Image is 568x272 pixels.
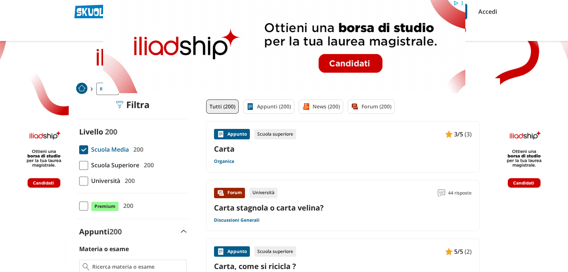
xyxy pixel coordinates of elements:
span: 200 [141,160,154,170]
span: Scuola Media [88,145,129,154]
span: Università [88,176,120,186]
a: Ricerca [96,83,119,95]
span: 5/5 [454,247,463,256]
a: News (200) [299,99,343,114]
a: Forum (200) [348,99,395,114]
img: News filtro contenuto [302,103,310,110]
div: Appunto [214,129,250,139]
div: Appunto [214,246,250,257]
img: Appunti filtro contenuto [246,103,254,110]
span: 44 risposte [448,188,472,198]
span: 200 [120,201,133,211]
img: Appunti contenuto [217,130,224,138]
span: (2) [465,247,472,256]
div: Scuola superiore [254,129,296,139]
div: Filtra [116,99,150,110]
span: Premium [91,202,119,211]
img: Forum filtro contenuto [351,103,359,110]
img: Home [76,83,87,94]
span: 200 [130,145,143,154]
img: Appunti contenuto [217,248,224,255]
a: Carta, come si ricicla ? [214,261,472,271]
a: Carta stagnola o carta velina? [214,203,324,213]
img: Forum contenuto [217,189,224,197]
span: 200 [122,176,135,186]
label: Appunti [79,227,122,237]
label: Livello [79,127,103,137]
label: Materia o esame [79,245,129,253]
a: Discussioni Generali [214,217,260,223]
a: Tutti (200) [206,99,239,114]
img: Ricerca materia o esame [83,263,90,271]
img: Appunti contenuto [445,130,453,138]
a: Accedi [478,4,494,19]
img: Appunti contenuto [445,248,453,255]
div: Scuola superiore [254,246,296,257]
img: Filtra filtri mobile [116,101,123,108]
div: Università [249,188,277,198]
div: Forum [214,188,245,198]
span: 200 [105,127,117,137]
img: Commenti lettura [438,189,445,197]
span: (3) [465,129,472,139]
a: Home [76,83,87,95]
a: Carta [214,144,472,154]
span: Scuola Superiore [88,160,139,170]
a: Appunti (200) [243,99,294,114]
input: Ricerca materia o esame [92,263,183,271]
span: 3/5 [454,129,463,139]
span: 200 [109,227,122,237]
img: Apri e chiudi sezione [181,230,187,233]
a: Organica [214,158,234,164]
